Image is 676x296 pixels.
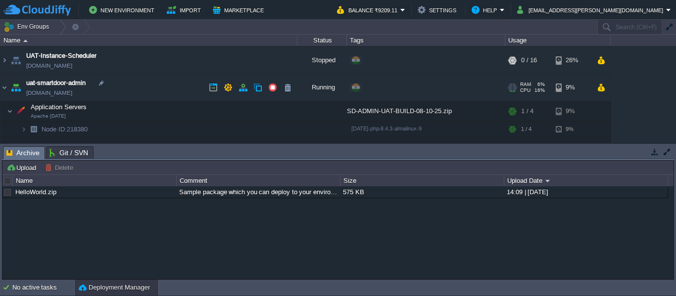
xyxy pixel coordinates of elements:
[45,163,76,172] button: Delete
[30,103,88,111] span: Application Servers
[0,47,8,74] img: AMDAwAAAACH5BAEAAAAALAAAAAABAAEAAAICRAEAOw==
[556,74,588,101] div: 9%
[27,137,41,153] img: AMDAwAAAACH5BAEAAAAALAAAAAABAAEAAAICRAEAOw==
[26,78,86,88] a: uat-smartdoor-admin
[347,35,505,46] div: Tags
[41,141,81,149] a: Deployments
[337,4,400,16] button: Balance ₹9209.11
[3,20,52,34] button: Env Groups
[13,175,176,186] div: Name
[535,82,545,87] span: 6%
[521,47,537,74] div: 0 / 16
[79,283,150,293] button: Deployment Manager
[89,4,157,16] button: New Environment
[297,74,347,101] div: Running
[520,82,531,87] span: RAM
[556,47,588,74] div: 26%
[351,126,422,131] span: [DATE]-php-8.4.3-almalinux-9
[21,122,27,137] img: AMDAwAAAACH5BAEAAAAALAAAAAABAAEAAAICRAEAOw==
[504,186,667,198] div: 14:09 | [DATE]
[521,122,531,137] div: 1 / 4
[13,101,27,121] img: AMDAwAAAACH5BAEAAAAALAAAAAABAAEAAAICRAEAOw==
[9,47,23,74] img: AMDAwAAAACH5BAEAAAAALAAAAAABAAEAAAICRAEAOw==
[534,87,545,93] span: 16%
[6,147,40,159] span: Archive
[26,51,97,61] a: UAT-Instance-Scheduler
[21,137,27,153] img: AMDAwAAAACH5BAEAAAAALAAAAAABAAEAAAICRAEAOw==
[297,47,347,74] div: Stopped
[520,87,531,93] span: CPU
[41,125,89,133] a: Node ID:218380
[418,4,459,16] button: Settings
[556,122,588,137] div: 9%
[0,74,8,101] img: AMDAwAAAACH5BAEAAAAALAAAAAABAAEAAAICRAEAOw==
[177,186,339,198] div: Sample package which you can deploy to your environment. Feel free to delete and upload a package...
[167,4,204,16] button: Import
[298,35,346,46] div: Status
[506,35,610,46] div: Usage
[177,175,340,186] div: Comment
[30,103,88,111] a: Application ServersApache [DATE]
[472,4,500,16] button: Help
[505,175,668,186] div: Upload Date
[26,88,72,98] a: [DOMAIN_NAME]
[6,163,39,172] button: Upload
[27,122,41,137] img: AMDAwAAAACH5BAEAAAAALAAAAAABAAEAAAICRAEAOw==
[3,4,71,16] img: CloudJiffy
[517,4,666,16] button: [EMAIL_ADDRESS][PERSON_NAME][DOMAIN_NAME]
[556,101,588,121] div: 9%
[347,101,505,121] div: SD-ADMIN-UAT-BUILD-08-10-25.zip
[9,74,23,101] img: AMDAwAAAACH5BAEAAAAALAAAAAABAAEAAAICRAEAOw==
[49,147,88,159] span: Git / SVN
[1,35,297,46] div: Name
[23,40,28,42] img: AMDAwAAAACH5BAEAAAAALAAAAAABAAEAAAICRAEAOw==
[15,188,56,196] a: HelloWorld.zip
[31,113,66,119] span: Apache [DATE]
[213,4,267,16] button: Marketplace
[340,186,503,198] div: 575 KB
[42,126,67,133] span: Node ID:
[521,101,533,121] div: 1 / 4
[341,175,504,186] div: Size
[41,125,89,133] span: 218380
[26,61,72,71] a: [DOMAIN_NAME]
[12,280,74,296] div: No active tasks
[7,101,13,121] img: AMDAwAAAACH5BAEAAAAALAAAAAABAAEAAAICRAEAOw==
